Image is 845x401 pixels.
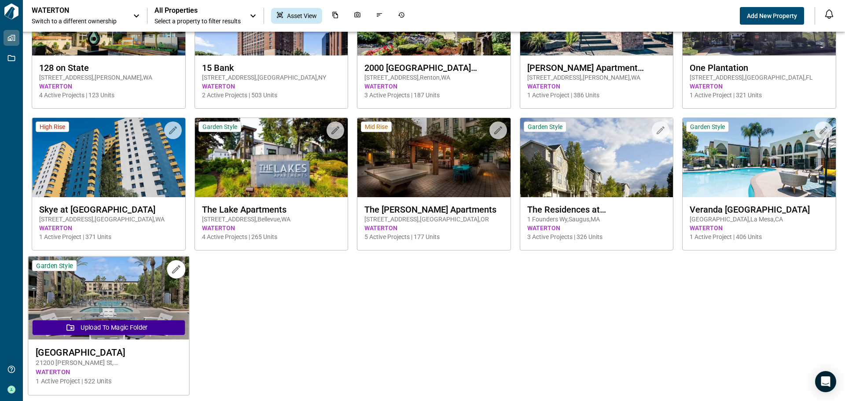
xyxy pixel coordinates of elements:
span: WATERTON [690,224,829,232]
span: WATERTON [39,82,178,91]
img: property-asset [357,118,511,197]
span: 2 Active Projects | 503 Units [202,91,341,99]
span: 1 Active Project | 371 Units [39,232,178,241]
span: Switch to a different ownership [32,17,124,26]
span: WATERTON [202,224,341,232]
span: WATERTON [527,82,666,91]
div: Asset View [271,8,322,24]
span: [STREET_ADDRESS] , Renton , WA [364,73,503,82]
span: Skye at [GEOGRAPHIC_DATA] [39,204,178,215]
span: 4 Active Projects | 265 Units [202,232,341,241]
button: Open notification feed [822,7,836,21]
span: One Plantation [690,63,829,73]
span: [PERSON_NAME] Apartment Homes [527,63,666,73]
span: 4 Active Projects | 123 Units [39,91,178,99]
span: 1 Active Project | 321 Units [690,91,829,99]
span: Garden Style [528,123,562,131]
span: WATERTON [36,368,181,377]
span: 15 Bank [202,63,341,73]
span: All Properties [154,6,241,15]
div: Photos [349,8,366,24]
img: property-asset [195,118,348,197]
span: WATERTON [39,224,178,232]
span: Garden Style [202,123,237,131]
span: 1 Active Project | 522 Units [36,377,181,386]
div: Open Intercom Messenger [815,371,836,392]
span: WATERTON [364,224,503,232]
span: [STREET_ADDRESS] , [PERSON_NAME] , WA [39,73,178,82]
img: property-asset [683,118,836,197]
img: property-asset [28,257,189,340]
span: 3 Active Projects | 187 Units [364,91,503,99]
span: [GEOGRAPHIC_DATA] [36,347,181,358]
span: 1 Active Project | 406 Units [690,232,829,241]
span: Asset View [287,11,317,20]
button: Add New Property [740,7,804,25]
div: Issues & Info [371,8,388,24]
img: property-asset [32,118,185,197]
div: Job History [393,8,410,24]
button: Upload to Magic Folder [33,320,185,335]
span: [GEOGRAPHIC_DATA] , La Mesa , CA [690,215,829,224]
span: Add New Property [747,11,797,20]
span: [STREET_ADDRESS] , [GEOGRAPHIC_DATA] , OR [364,215,503,224]
div: Documents [327,8,344,24]
span: 1 Active Project | 386 Units [527,91,666,99]
span: Select a property to filter results [154,17,241,26]
span: WATERTON [202,82,341,91]
span: The Residences at [PERSON_NAME][GEOGRAPHIC_DATA] [527,204,666,215]
span: Garden Style [690,123,725,131]
span: [STREET_ADDRESS] , Bellevue , WA [202,215,341,224]
span: 128 on State [39,63,178,73]
span: Veranda [GEOGRAPHIC_DATA] [690,204,829,215]
span: [STREET_ADDRESS] , [GEOGRAPHIC_DATA] , FL [690,73,829,82]
span: Garden Style [36,261,73,270]
span: The Lake Apartments [202,204,341,215]
span: [STREET_ADDRESS] , [GEOGRAPHIC_DATA] , WA [39,215,178,224]
span: 1 Founders Wy , Saugus , MA [527,215,666,224]
span: WATERTON [690,82,829,91]
span: 21200 [PERSON_NAME] St , [GEOGRAPHIC_DATA] , CA [36,358,181,368]
p: WATERTON [32,6,111,15]
img: property-asset [520,118,673,197]
span: 5 Active Projects | 177 Units [364,232,503,241]
span: WATERTON [364,82,503,91]
span: The [PERSON_NAME] Apartments [364,204,503,215]
span: WATERTON [527,224,666,232]
span: 3 Active Projects | 326 Units [527,232,666,241]
span: High Rise [40,123,65,131]
span: 2000 [GEOGRAPHIC_DATA][US_STATE] Apartments [364,63,503,73]
span: [STREET_ADDRESS] , [PERSON_NAME] , WA [527,73,666,82]
span: Mid Rise [365,123,388,131]
span: [STREET_ADDRESS] , [GEOGRAPHIC_DATA] , NY [202,73,341,82]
